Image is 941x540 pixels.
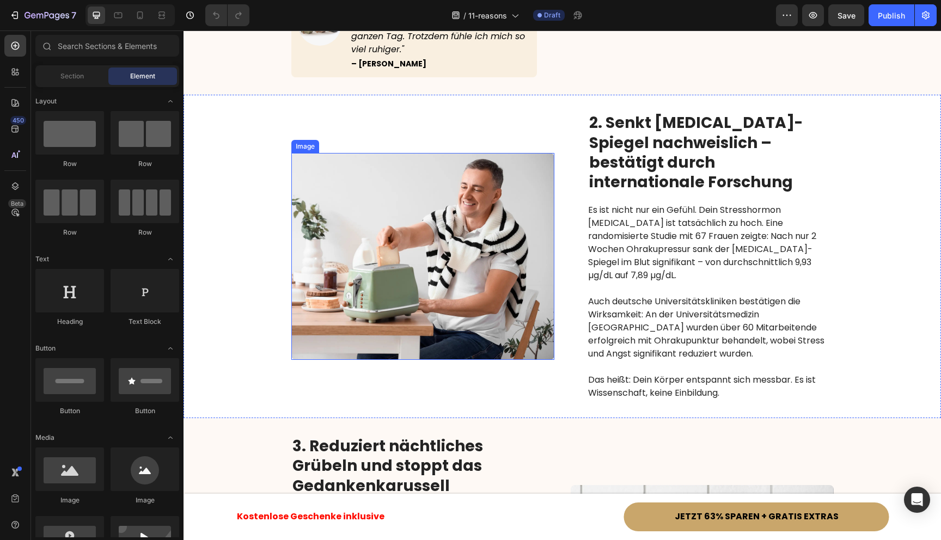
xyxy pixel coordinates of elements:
[405,173,649,251] p: Es ist nicht nur ein Gefühl. Dein Stresshormon [MEDICAL_DATA] ist tatsächlich zu hoch. Eine rando...
[162,250,179,268] span: Toggle open
[162,93,179,110] span: Toggle open
[111,317,179,327] div: Text Block
[544,10,560,20] span: Draft
[8,199,26,208] div: Beta
[10,116,26,125] div: 450
[71,9,76,22] p: 7
[205,4,249,26] div: Undo/Redo
[35,35,179,57] input: Search Sections & Elements
[35,495,104,505] div: Image
[110,111,133,121] div: Image
[35,317,104,327] div: Heading
[441,472,706,501] a: JETZT 63% SPAREN + GRATIS EXTRAS
[60,71,84,81] span: Section
[491,481,655,492] p: JETZT 63% SPAREN + GRATIS EXTRAS
[35,228,104,237] div: Row
[463,10,466,21] span: /
[130,71,155,81] span: Element
[869,4,914,26] button: Publish
[405,343,649,369] p: Das heißt: Dein Körper entspannt sich messbar. Es ist Wissenschaft, keine Einbildung.
[184,30,941,540] iframe: Design area
[878,10,905,21] div: Publish
[111,406,179,416] div: Button
[35,96,57,106] span: Layout
[406,82,619,162] strong: 2. Senkt [MEDICAL_DATA]-Spiegel nachweislich – bestätigt durch internationale Forschung
[828,4,864,26] button: Save
[111,159,179,169] div: Row
[168,28,346,39] p: – [PERSON_NAME]
[109,405,300,466] strong: 3. Reduziert nächtliches Grübeln und stoppt das Gedankenkarussell
[35,159,104,169] div: Row
[35,343,56,353] span: Button
[468,10,507,21] span: 11-reasons
[162,429,179,446] span: Toggle open
[4,4,81,26] button: 7
[35,254,49,264] span: Text
[35,406,104,416] div: Button
[405,265,649,330] p: Auch deutsche Universitätskliniken bestätigen die Wirksamkeit: An der Universitätsmedizin [GEOGRA...
[108,122,371,329] img: gempages_432750572815254551-e482b8d6-7abe-4a97-b54a-79c1ad70bbfa.webp
[838,11,856,20] span: Save
[162,340,179,357] span: Toggle open
[111,228,179,237] div: Row
[904,487,930,513] div: Open Intercom Messenger
[111,495,179,505] div: Image
[35,433,54,443] span: Media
